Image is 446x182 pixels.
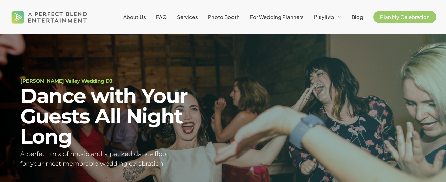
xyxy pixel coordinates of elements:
img: A Perfect Blend Entertainment [10,5,89,29]
a: Services [177,14,198,20]
h1: [PERSON_NAME] Valley Wedding DJ [20,78,215,83]
span: Playlists [314,13,335,20]
a: About Us [123,14,146,20]
a: Plan My Celebration [373,14,436,20]
a: Photo Booth [208,14,240,20]
a: Blog [352,14,363,20]
span: Plan My Celebration [380,14,430,20]
h5: A perfect mix of music and a packed dance floor for your most memorable wedding celebration [20,149,215,169]
a: For Wedding Planners [250,14,304,20]
a: Playlists [314,14,341,20]
h2: Dance with Your Guests All Night Long [20,86,215,147]
a: FAQ [156,14,167,20]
